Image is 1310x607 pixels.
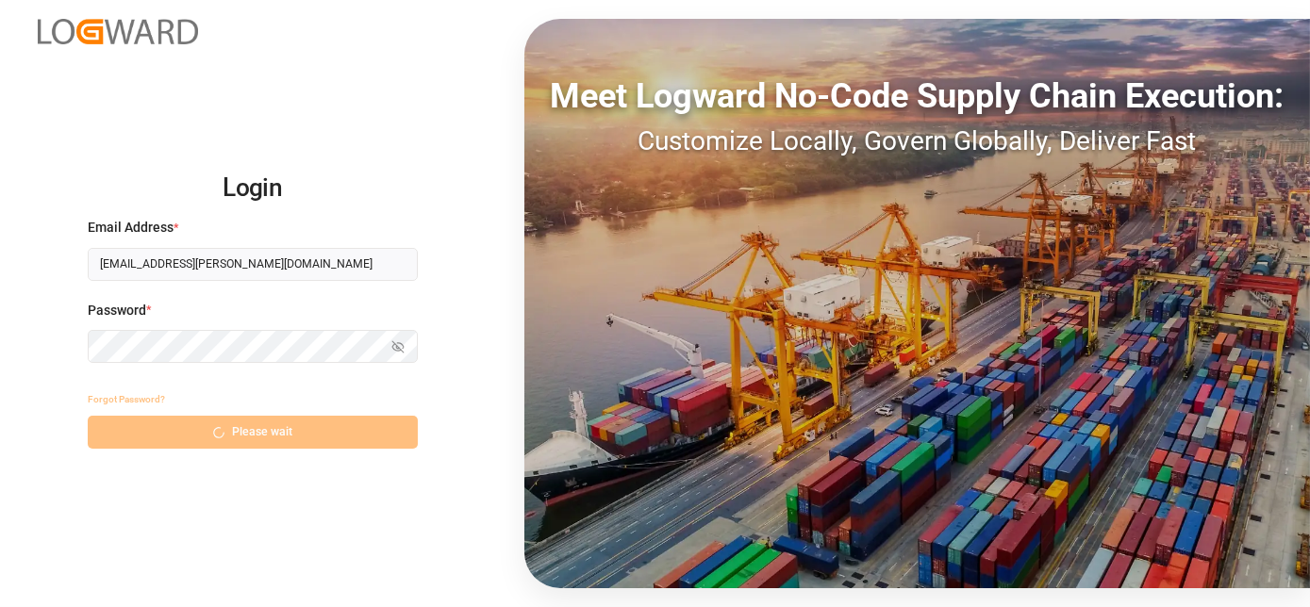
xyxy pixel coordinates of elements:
img: Logward_new_orange.png [38,19,198,44]
h2: Login [88,158,418,219]
input: Enter your email [88,248,418,281]
span: Email Address [88,218,174,238]
span: Password [88,301,146,320]
div: Customize Locally, Govern Globally, Deliver Fast [524,122,1310,161]
div: Meet Logward No-Code Supply Chain Execution: [524,71,1310,122]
